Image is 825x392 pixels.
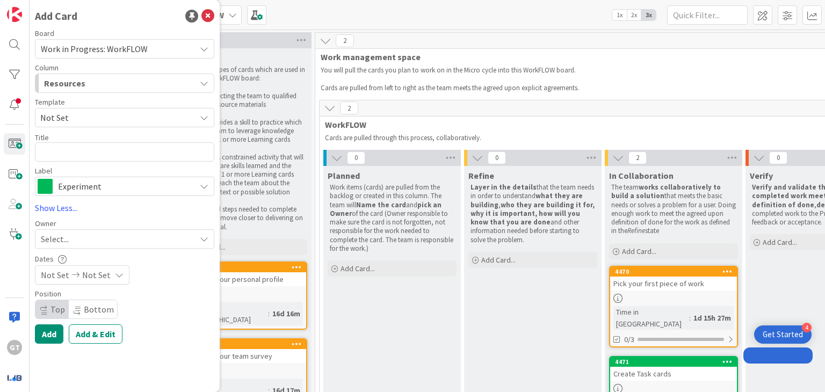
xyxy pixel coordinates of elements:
[7,340,22,355] div: GT
[610,267,737,291] div: 4470Pick your first piece of work
[7,7,22,22] img: Visit kanbanzone.com
[179,339,306,349] div: 4464
[35,201,214,214] a: Show Less...
[82,268,111,281] span: Not Set
[35,167,52,175] span: Label
[35,290,61,297] span: Position
[41,268,69,281] span: Not Set
[7,370,22,385] img: avatar
[356,200,406,209] strong: Name the card
[627,10,641,20] span: 2x
[35,30,54,37] span: Board
[471,183,595,244] p: that the team needs in order to understand , and other information needed before starting to solv...
[610,277,737,291] div: Pick your first piece of work
[40,111,187,125] span: Not Set
[763,237,797,247] span: Add Card...
[69,324,122,344] button: Add & Edit
[178,262,307,330] a: 4469Complete your personal profileTime in [GEOGRAPHIC_DATA]:16d 16m
[769,151,787,164] span: 0
[35,64,59,71] span: Column
[184,340,306,348] div: 4464
[612,10,627,20] span: 1x
[341,264,375,273] span: Add Card...
[667,5,748,25] input: Quick Filter...
[180,205,305,231] p: Do: Tasks and steps needed to complete the work and move closer to delivering on a strategic goal.
[35,220,56,227] span: Owner
[330,200,443,218] strong: pick an Owner
[468,170,494,181] span: Refine
[35,8,77,24] div: Add Card
[336,34,354,47] span: 2
[35,98,65,106] span: Template
[691,312,734,324] div: 1d 15h 27m
[622,246,656,256] span: Add Card...
[35,324,63,344] button: Add
[58,179,190,194] span: Experiment
[41,233,69,245] span: Select...
[270,308,303,320] div: 16d 16m
[802,323,812,332] div: 4
[35,74,214,93] button: Resources
[184,264,306,271] div: 4469
[330,183,454,253] p: Work items (cards) are pulled from the backlog or created in this column. The team will and of th...
[179,263,306,272] div: 4469
[488,151,506,164] span: 0
[180,92,305,110] p: Learning: Directing the team to qualified refences and source materials
[611,183,722,200] strong: works collaboratively to build a solution
[471,191,584,209] strong: what they are building
[340,101,358,114] span: 2
[609,170,674,181] span: In Collaboration
[689,312,691,324] span: :
[481,255,516,265] span: Add Card...
[179,263,306,286] div: 4469Complete your personal profile
[44,76,85,90] span: Resources
[35,133,49,142] label: Title
[763,329,803,340] div: Get Started
[754,325,812,344] div: Open Get Started checklist, remaining modules: 4
[50,304,65,315] span: Top
[268,308,270,320] span: :
[750,170,773,181] span: Verify
[179,349,306,363] div: Complete your team survey
[179,272,306,286] div: Complete your personal profile
[41,43,148,54] span: Work in Progress: WorkFLOW
[610,357,737,381] div: 4471Create Task cards
[628,151,647,164] span: 2
[609,266,738,347] a: 4470Pick your first piece of workTime in [GEOGRAPHIC_DATA]:1d 15h 27m0/3
[35,255,54,263] span: Dates
[627,226,645,235] em: Refine
[610,357,737,367] div: 4471
[179,339,306,363] div: 4464Complete your team survey
[471,183,537,192] strong: Layer in the details
[84,304,114,315] span: Bottom
[624,334,634,345] span: 0/3
[180,66,305,83] p: There are 4 types of cards which are used in the basic WorkFLOW board:
[180,118,305,144] p: Practice: Provides a skill to practice which allows the team to leverage knowledge gained from 1 ...
[471,200,596,227] strong: who they are building it for, why it is important, how will you know that you are done
[610,367,737,381] div: Create Task cards
[347,151,365,164] span: 0
[615,268,737,275] div: 4470
[611,183,736,236] p: The team that meets the basic needs or solves a problem for a user. Doing enough work to meet the...
[610,267,737,277] div: 4470
[180,153,305,197] p: Experiment: A constrained activity that will require 1 of mare skills learned and the knowledge o...
[183,302,268,325] div: Time in [GEOGRAPHIC_DATA]
[328,170,360,181] span: Planned
[613,306,689,330] div: Time in [GEOGRAPHIC_DATA]
[641,10,656,20] span: 3x
[615,358,737,366] div: 4471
